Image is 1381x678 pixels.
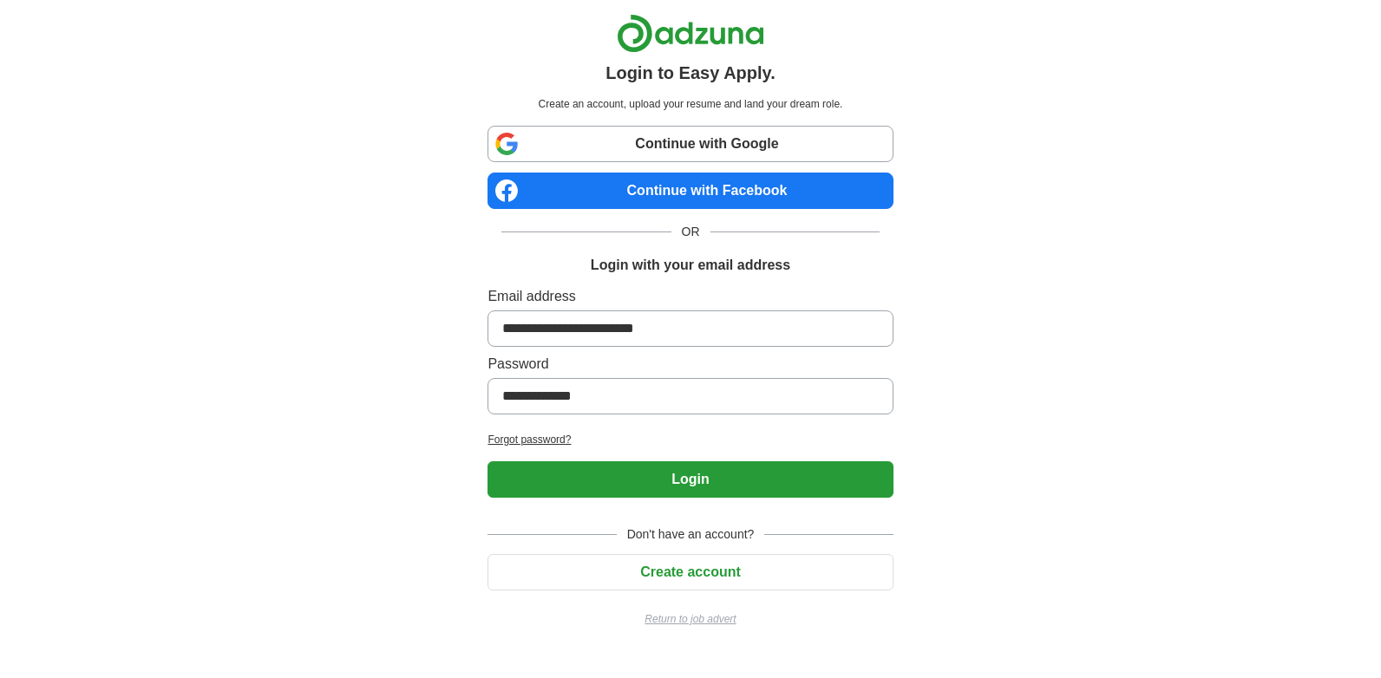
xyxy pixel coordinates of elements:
[488,554,893,590] button: Create account
[488,286,893,307] label: Email address
[617,525,765,544] span: Don't have an account?
[488,564,893,579] a: Create account
[591,255,790,276] h1: Login with your email address
[488,354,893,375] label: Password
[605,60,776,86] h1: Login to Easy Apply.
[488,432,893,447] a: Forgot password?
[488,173,893,209] a: Continue with Facebook
[488,461,893,498] button: Login
[491,96,889,112] p: Create an account, upload your resume and land your dream role.
[488,611,893,627] a: Return to job advert
[617,14,764,53] img: Adzuna logo
[671,223,710,241] span: OR
[488,126,893,162] a: Continue with Google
